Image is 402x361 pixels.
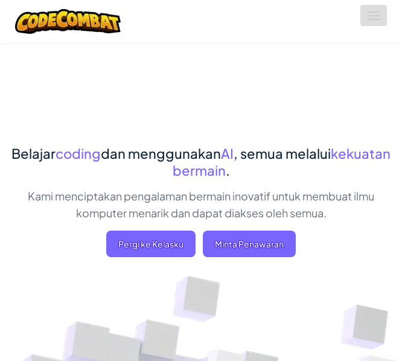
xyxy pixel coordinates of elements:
[101,145,221,162] span: dan menggunakan
[9,188,393,222] p: Kami menciptakan pengalaman bermain inovatif untuk membuat ilmu komputer menarik dan dapat diakse...
[173,145,391,179] span: kekuatan bermain
[106,231,196,257] a: Pergi ke Kelasku
[226,162,230,179] span: .
[11,145,56,162] span: Belajar
[221,145,234,162] span: AI
[203,231,296,257] a: Minta Penawaran
[234,145,331,162] span: , semua melalui
[15,9,121,34] img: CodeCombat logo
[56,145,101,162] span: coding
